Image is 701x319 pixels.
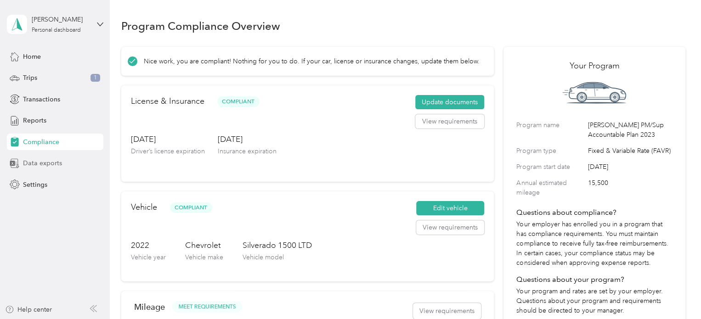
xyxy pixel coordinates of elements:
p: Your employer has enrolled you in a program that has compliance requirements. You must maintain c... [516,219,672,268]
span: Compliant [217,96,260,107]
iframe: Everlance-gr Chat Button Frame [650,268,701,319]
span: [DATE] [588,162,672,172]
h3: Chevrolet [185,240,223,251]
span: Settings [23,180,47,190]
button: View requirements [416,220,484,235]
button: Edit vehicle [416,201,484,216]
span: Compliance [23,137,59,147]
div: [PERSON_NAME] [32,15,89,24]
span: Transactions [23,95,60,104]
h4: Questions about compliance? [516,207,672,218]
p: Nice work, you are compliant! Nothing for you to do. If your car, license or insurance changes, u... [144,56,480,66]
span: Fixed & Variable Rate (FAVR) [588,146,672,156]
button: MEET REQUIREMENTS [172,302,242,313]
div: Personal dashboard [32,28,81,33]
p: Vehicle model [243,252,312,262]
span: MEET REQUIREMENTS [178,303,236,311]
p: Driver’s license expiration [131,146,205,156]
h4: Questions about your program? [516,274,672,285]
span: Home [23,52,41,62]
h2: Mileage [134,302,165,312]
span: Compliant [170,202,212,213]
span: Data exports [23,158,62,168]
span: Trips [23,73,37,83]
h2: Your Program [516,60,672,72]
h3: [DATE] [131,134,205,145]
label: Program type [516,146,584,156]
h2: License & Insurance [131,95,204,107]
span: 15,500 [588,178,672,197]
label: Annual estimated mileage [516,178,584,197]
h2: Vehicle [131,201,157,213]
span: 1 [90,74,100,82]
p: Insurance expiration [218,146,277,156]
span: [PERSON_NAME] PM/Sup Accountable Plan 2023 [588,120,672,140]
button: View requirements [415,114,484,129]
button: Help center [5,305,52,314]
p: Vehicle year [131,252,166,262]
h3: Silverado 1500 LTD [243,240,312,251]
label: Program start date [516,162,584,172]
p: Vehicle make [185,252,223,262]
label: Program name [516,120,584,140]
button: View requirements [413,303,481,319]
p: Your program and rates are set by your employer. Questions about your program and requirements sh... [516,286,672,315]
h1: Program Compliance Overview [121,21,280,31]
button: Update documents [415,95,484,110]
span: Reports [23,116,46,125]
h3: [DATE] [218,134,277,145]
h3: 2022 [131,240,166,251]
